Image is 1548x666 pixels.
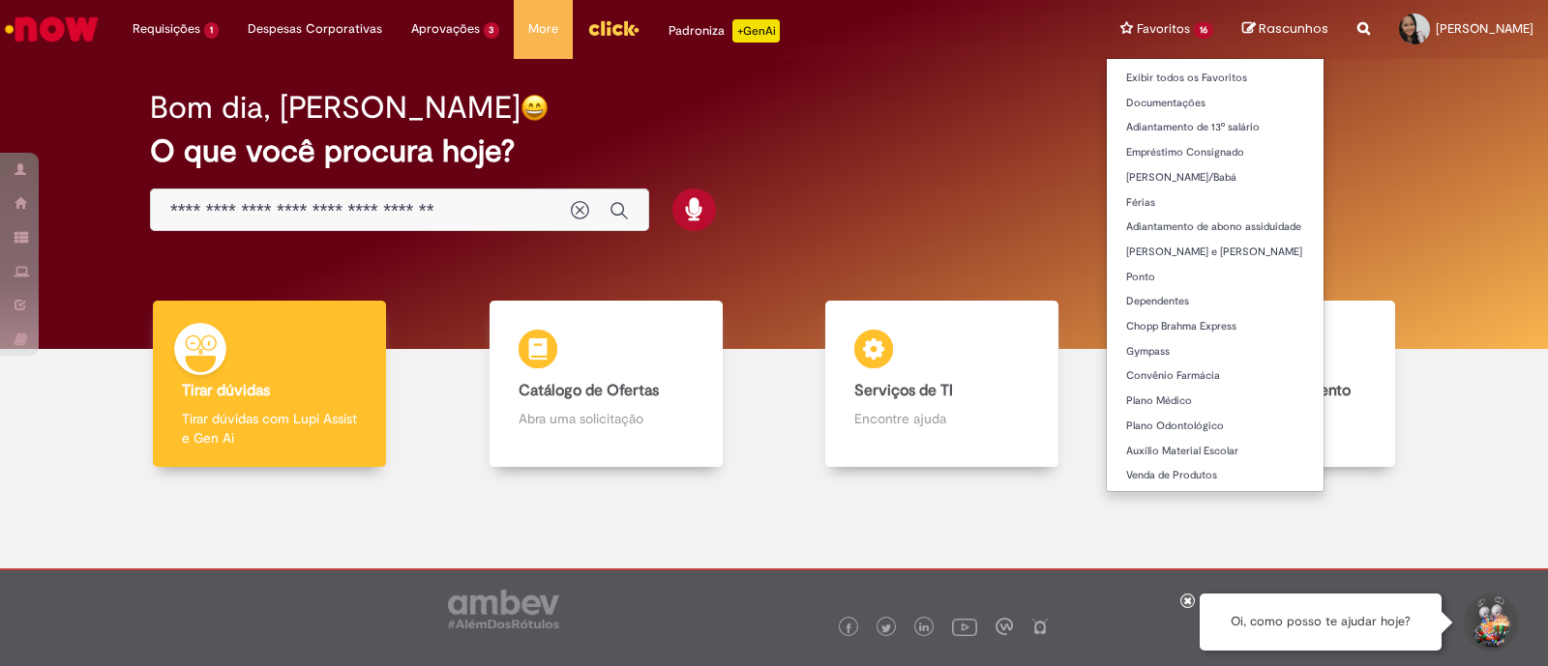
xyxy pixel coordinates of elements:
[1107,465,1324,486] a: Venda de Produtos
[1031,618,1049,635] img: logo_footer_naosei.png
[732,19,780,43] p: +GenAi
[521,94,549,122] img: happy-face.png
[854,381,953,400] b: Serviços de TI
[1107,192,1324,214] a: Férias
[1107,365,1324,387] a: Convênio Farmácia
[1200,594,1442,651] div: Oi, como posso te ajudar hoje?
[1259,19,1328,38] span: Rascunhos
[1107,416,1324,437] a: Plano Odontológico
[996,618,1013,635] img: logo_footer_workplace.png
[1107,217,1324,238] a: Adiantamento de abono assiduidade
[1107,142,1324,163] a: Empréstimo Consignado
[448,590,559,628] img: logo_footer_ambev_rotulo_gray.png
[150,91,521,125] h2: Bom dia, [PERSON_NAME]
[1242,20,1328,39] a: Rascunhos
[1107,167,1324,188] a: [PERSON_NAME]/Babá
[438,301,775,468] a: Catálogo de Ofertas Abra uma solicitação
[182,381,270,400] b: Tirar dúvidas
[248,19,382,39] span: Despesas Corporativas
[844,623,853,633] img: logo_footer_facebook.png
[411,19,480,39] span: Aprovações
[952,614,977,639] img: logo_footer_youtube.png
[150,134,1398,168] h2: O que você procura hoje?
[1137,19,1190,39] span: Favoritos
[1107,267,1324,288] a: Ponto
[587,14,640,43] img: click_logo_yellow_360x200.png
[1107,316,1324,337] a: Chopp Brahma Express
[2,10,102,48] img: ServiceNow
[1107,117,1324,138] a: Adiantamento de 13º salário
[1107,391,1324,412] a: Plano Médico
[102,301,438,468] a: Tirar dúvidas Tirar dúvidas com Lupi Assist e Gen Ai
[204,22,219,39] span: 1
[774,301,1111,468] a: Serviços de TI Encontre ajuda
[1107,68,1324,89] a: Exibir todos os Favoritos
[919,623,929,634] img: logo_footer_linkedin.png
[1107,291,1324,312] a: Dependentes
[1107,242,1324,263] a: [PERSON_NAME] e [PERSON_NAME]
[1461,594,1519,652] button: Iniciar Conversa de Suporte
[881,623,891,633] img: logo_footer_twitter.png
[484,22,500,39] span: 3
[1106,58,1325,492] ul: Favoritos
[1107,93,1324,114] a: Documentações
[133,19,200,39] span: Requisições
[1107,441,1324,462] a: Auxílio Material Escolar
[1194,22,1213,39] span: 16
[528,19,558,39] span: More
[182,409,357,448] p: Tirar dúvidas com Lupi Assist e Gen Ai
[854,409,1029,428] p: Encontre ajuda
[669,19,780,43] div: Padroniza
[1191,381,1351,400] b: Base de Conhecimento
[519,409,694,428] p: Abra uma solicitação
[1107,341,1324,362] a: Gympass
[1436,20,1533,37] span: [PERSON_NAME]
[519,381,659,400] b: Catálogo de Ofertas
